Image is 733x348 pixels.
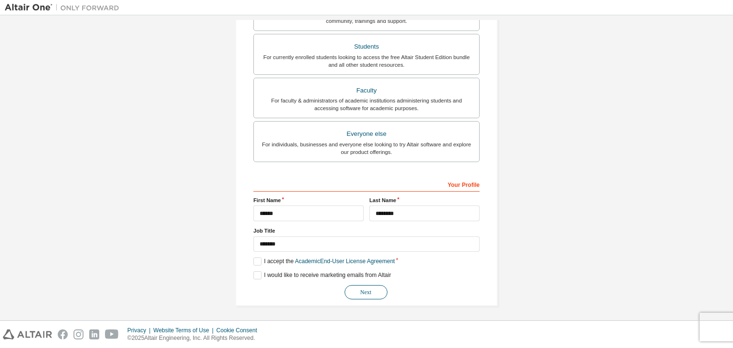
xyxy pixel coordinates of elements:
[260,141,473,156] div: For individuals, businesses and everyone else looking to try Altair software and explore our prod...
[253,271,391,279] label: I would like to receive marketing emails from Altair
[127,334,263,342] p: © 2025 Altair Engineering, Inc. All Rights Reserved.
[73,329,84,339] img: instagram.svg
[153,327,216,334] div: Website Terms of Use
[369,196,480,204] label: Last Name
[216,327,262,334] div: Cookie Consent
[253,257,395,266] label: I accept the
[127,327,153,334] div: Privacy
[58,329,68,339] img: facebook.svg
[5,3,124,12] img: Altair One
[260,84,473,97] div: Faculty
[260,97,473,112] div: For faculty & administrators of academic institutions administering students and accessing softwa...
[105,329,119,339] img: youtube.svg
[260,127,473,141] div: Everyone else
[3,329,52,339] img: altair_logo.svg
[260,40,473,53] div: Students
[295,258,395,265] a: Academic End-User License Agreement
[253,176,480,192] div: Your Profile
[253,227,480,235] label: Job Title
[253,196,364,204] label: First Name
[260,53,473,69] div: For currently enrolled students looking to access the free Altair Student Edition bundle and all ...
[345,285,387,299] button: Next
[89,329,99,339] img: linkedin.svg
